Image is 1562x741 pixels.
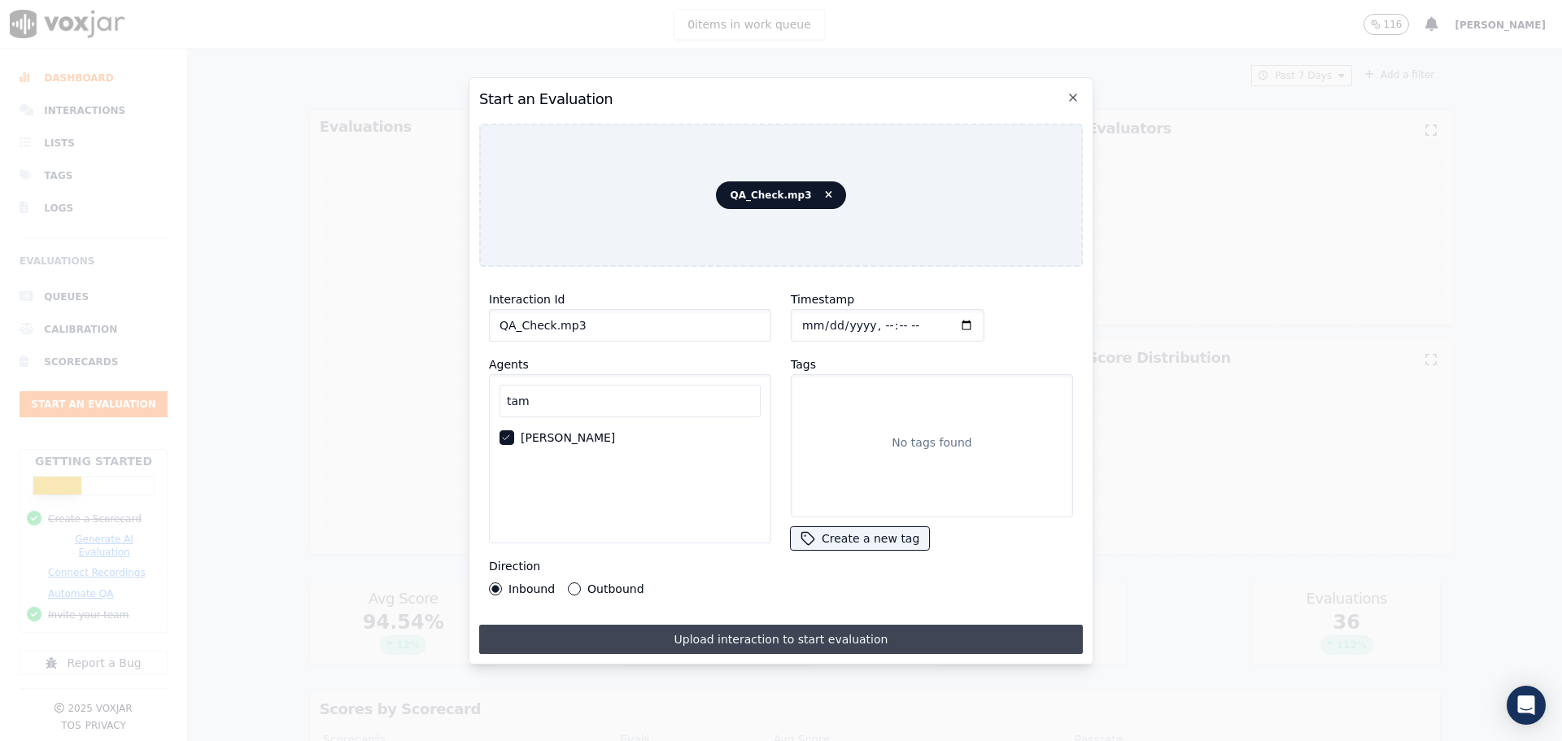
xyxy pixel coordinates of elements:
[479,88,1083,111] h2: Start an Evaluation
[508,583,555,595] label: Inbound
[587,583,644,595] label: Outbound
[1507,686,1546,725] div: Open Intercom Messenger
[479,625,1083,654] button: Upload interaction to start evaluation
[489,293,565,306] label: Interaction Id
[791,358,816,371] label: Tags
[489,309,771,342] input: reference id, file name, etc
[892,434,971,451] p: No tags found
[791,527,929,550] button: Create a new tag
[489,358,529,371] label: Agents
[489,560,540,573] label: Direction
[500,385,761,417] input: Search Agents...
[791,293,854,306] label: Timestamp
[521,432,615,443] label: [PERSON_NAME]
[716,181,845,209] span: QA_Check.mp3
